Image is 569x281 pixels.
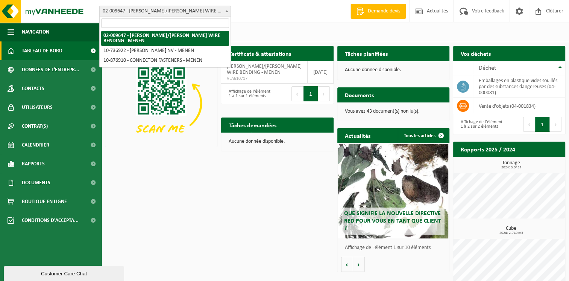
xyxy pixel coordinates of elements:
[99,6,231,17] span: 02-009647 - ROUSSEL/MOERMAN WIRE BENDING - MENEN
[229,139,326,144] p: Aucune donnée disponible.
[345,245,446,250] p: Affichage de l'élément 1 sur 10 éléments
[101,56,229,66] li: 10-876910 - CONNECTON FASTENERS - MENEN
[22,60,79,79] span: Données de l'entrepr...
[366,8,402,15] span: Demande devis
[535,117,550,132] button: 1
[22,98,53,117] span: Utilisateurs
[453,142,523,156] h2: Rapports 2025 / 2024
[225,86,273,102] div: Affichage de l'élément 1 à 1 sur 1 éléments
[100,6,231,17] span: 02-009647 - ROUSSEL/MOERMAN WIRE BENDING - MENEN
[345,109,442,114] p: Vous avez 43 document(s) non lu(s).
[523,117,535,132] button: Previous
[479,65,496,71] span: Déchet
[457,226,565,235] h3: Cube
[337,87,381,102] h2: Documents
[457,231,565,235] span: 2024: 2,740 m3
[4,264,126,281] iframe: chat widget
[101,46,229,56] li: 10-736922 - [PERSON_NAME] NV - MENEN
[22,79,44,98] span: Contacts
[457,116,505,133] div: Affichage de l'élément 1 à 2 sur 2 éléments
[227,76,302,82] span: VLA610717
[22,117,48,136] span: Contrat(s)
[22,23,49,41] span: Navigation
[101,31,229,46] li: 02-009647 - [PERSON_NAME]/[PERSON_NAME] WIRE BENDING - MENEN
[351,4,406,19] a: Demande devis
[550,117,561,132] button: Next
[22,41,62,60] span: Tableau de bord
[344,211,441,231] span: Que signifie la nouvelle directive RED pour vous en tant que client ?
[22,136,49,154] span: Calendrier
[353,257,365,272] button: Volgende
[22,173,50,192] span: Documents
[303,86,318,101] button: 1
[337,128,378,143] h2: Actualités
[318,86,330,101] button: Next
[341,257,353,272] button: Vorige
[22,154,45,173] span: Rapports
[291,86,303,101] button: Previous
[398,128,449,143] a: Tous les articles
[457,160,565,170] h3: Tonnage
[453,46,498,61] h2: Vos déchets
[473,75,565,98] td: emballages en plastique vides souillés par des substances dangereuses (04-000081)
[221,46,299,61] h2: Certificats & attestations
[337,46,395,61] h2: Tâches planifiées
[105,61,217,145] img: Download de VHEPlus App
[473,98,565,114] td: vente d'objets (04-001834)
[22,211,79,230] span: Conditions d'accepta...
[345,67,442,73] p: Aucune donnée disponible.
[221,118,284,132] h2: Tâches demandées
[22,192,67,211] span: Boutique en ligne
[500,156,564,171] a: Consulter les rapports
[227,64,302,75] span: [PERSON_NAME]/[PERSON_NAME] WIRE BENDING - MENEN
[308,61,334,84] td: [DATE]
[338,144,448,238] a: Que signifie la nouvelle directive RED pour vous en tant que client ?
[457,166,565,170] span: 2024: 0,043 t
